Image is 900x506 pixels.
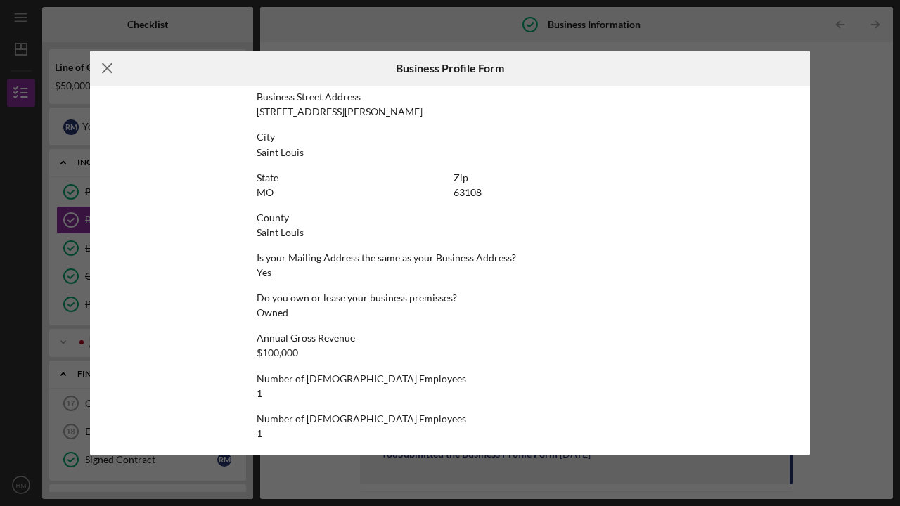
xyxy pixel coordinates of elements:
div: Owned [257,307,288,318]
div: Do you own or lease your business premisses? [257,292,643,304]
div: Number of [DEMOGRAPHIC_DATA] Employees [257,413,643,424]
div: Annual Gross Revenue [257,332,643,344]
div: $100,000 [257,347,298,358]
div: Zip [454,172,643,183]
h6: Business Profile Form [396,62,504,74]
div: MO [257,187,274,198]
div: Yes [257,267,271,278]
div: [STREET_ADDRESS][PERSON_NAME] [257,106,423,117]
div: City [257,131,643,143]
div: 1 [257,388,262,399]
div: County [257,212,643,223]
div: Business Street Address [257,91,643,103]
div: Number of [DEMOGRAPHIC_DATA] Employees [257,373,643,384]
div: Saint Louis [257,147,304,158]
div: Is your Mailing Address the same as your Business Address? [257,252,643,264]
div: Saint Louis [257,227,304,238]
div: 1 [257,428,262,439]
div: 63108 [454,187,482,198]
div: State [257,172,446,183]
